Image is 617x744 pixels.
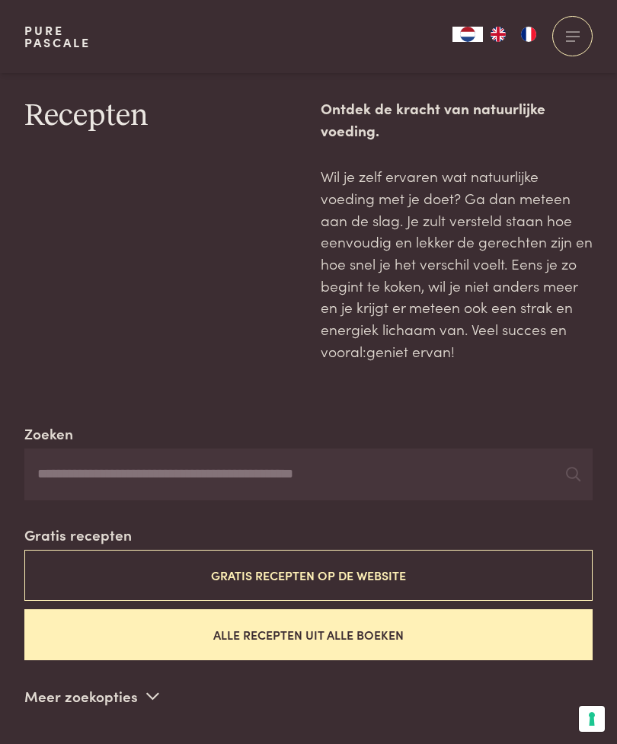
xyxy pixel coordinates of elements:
[321,165,593,362] p: Wil je zelf ervaren wat natuurlijke voeding met je doet? Ga dan meteen aan de slag. Je zult verst...
[483,27,544,42] ul: Language list
[24,97,296,136] h1: Recepten
[579,706,605,732] button: Uw voorkeuren voor toestemming voor trackingtechnologieën
[24,685,159,707] p: Meer zoekopties
[513,27,544,42] a: FR
[24,24,91,49] a: PurePascale
[24,550,593,601] button: Gratis recepten op de website
[321,97,545,140] strong: Ontdek de kracht van natuurlijke voeding.
[483,27,513,42] a: EN
[24,423,73,445] label: Zoeken
[24,609,593,660] button: Alle recepten uit alle boeken
[452,27,544,42] aside: Language selected: Nederlands
[24,524,132,546] label: Gratis recepten
[452,27,483,42] a: NL
[452,27,483,42] div: Language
